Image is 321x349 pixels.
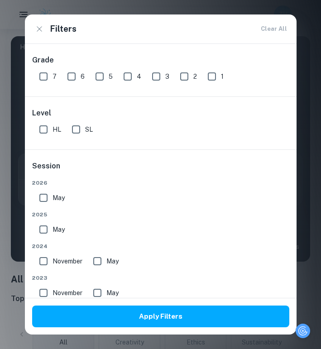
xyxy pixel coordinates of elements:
[32,210,289,219] span: 2025
[32,55,289,66] h6: Grade
[32,242,289,250] span: 2024
[106,256,119,266] span: May
[53,193,65,203] span: May
[53,256,82,266] span: November
[53,288,82,298] span: November
[32,274,289,282] span: 2023
[50,23,77,35] h6: Filters
[81,72,85,81] span: 6
[32,306,289,327] button: Apply Filters
[32,161,289,179] h6: Session
[32,179,289,187] span: 2026
[53,124,61,134] span: HL
[193,72,197,81] span: 2
[85,124,93,134] span: SL
[53,72,57,81] span: 7
[109,72,113,81] span: 5
[221,72,224,81] span: 1
[137,72,141,81] span: 4
[53,225,65,234] span: May
[165,72,169,81] span: 3
[106,288,119,298] span: May
[32,108,289,119] h6: Level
